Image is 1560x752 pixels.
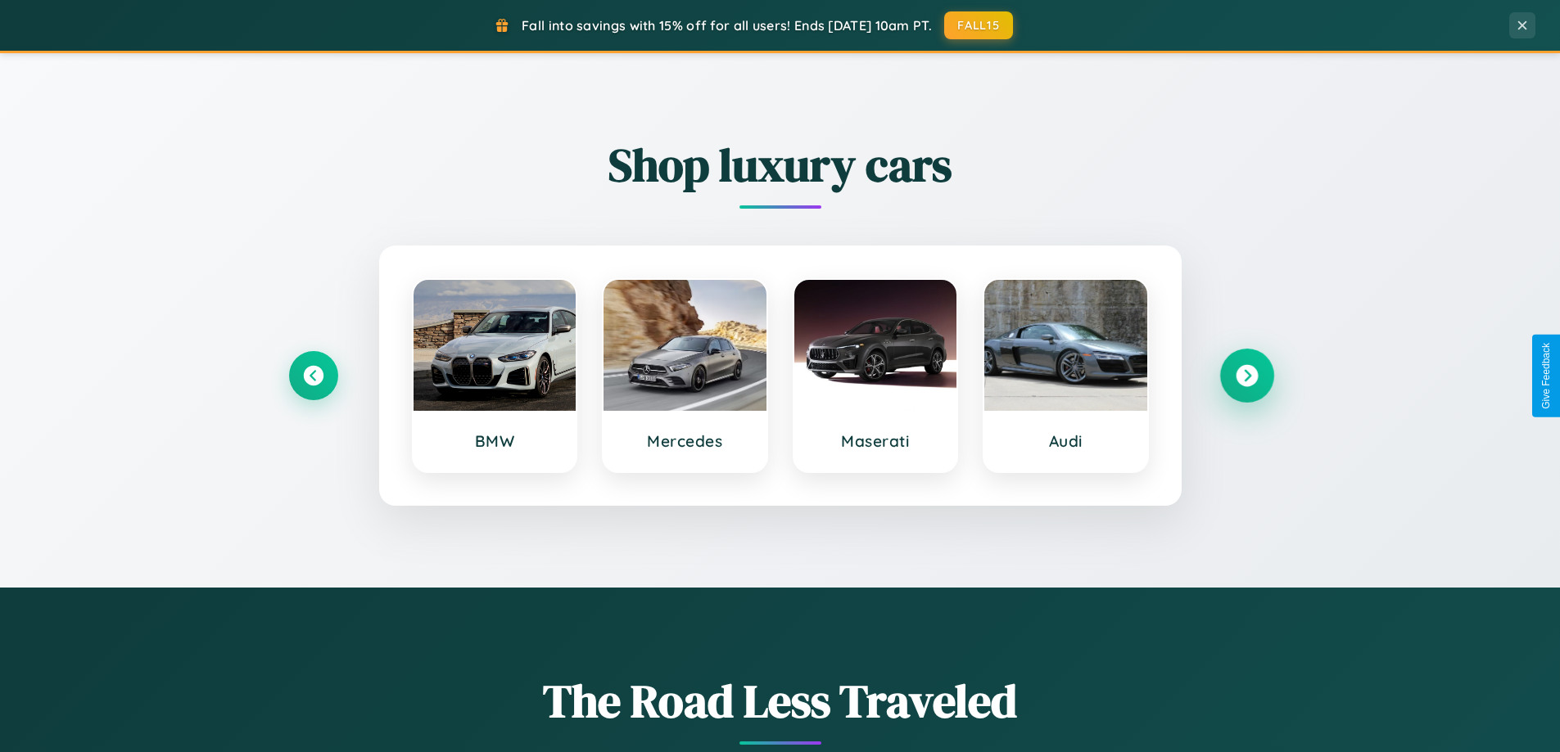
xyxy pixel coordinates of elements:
button: FALL15 [944,11,1013,39]
div: Give Feedback [1540,343,1552,409]
h3: Maserati [811,431,941,451]
span: Fall into savings with 15% off for all users! Ends [DATE] 10am PT. [522,17,932,34]
h2: Shop luxury cars [289,133,1272,196]
h3: BMW [430,431,560,451]
h1: The Road Less Traveled [289,669,1272,732]
h3: Mercedes [620,431,750,451]
h3: Audi [1001,431,1131,451]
